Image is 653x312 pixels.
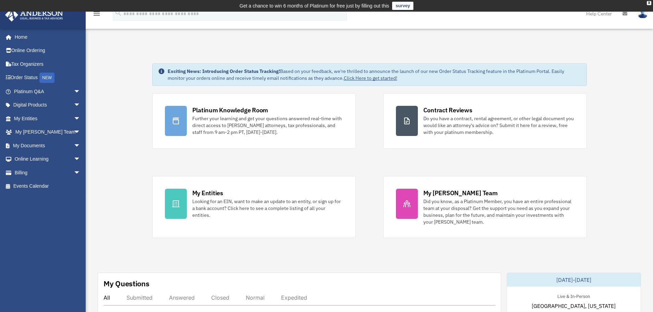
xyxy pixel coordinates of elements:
[168,68,581,82] div: Based on your feedback, we're thrilled to announce the launch of our new Order Status Tracking fe...
[3,8,65,22] img: Anderson Advisors Platinum Portal
[211,294,229,301] div: Closed
[93,10,101,18] i: menu
[423,189,498,197] div: My [PERSON_NAME] Team
[192,106,268,114] div: Platinum Knowledge Room
[383,93,587,149] a: Contract Reviews Do you have a contract, rental agreement, or other legal document you would like...
[74,152,87,166] span: arrow_drop_down
[423,115,574,136] div: Do you have a contract, rental agreement, or other legal document you would like an attorney's ad...
[39,73,55,83] div: NEW
[74,125,87,139] span: arrow_drop_down
[5,166,91,179] a: Billingarrow_drop_down
[152,176,356,238] a: My Entities Looking for an EIN, want to make an update to an entity, or sign up for a bank accoun...
[552,292,595,299] div: Live & In-Person
[344,75,397,81] a: Click Here to get started!
[5,179,91,193] a: Events Calendar
[638,9,648,18] img: User Pic
[104,294,110,301] div: All
[192,189,223,197] div: My Entities
[168,68,280,74] strong: Exciting News: Introducing Order Status Tracking!
[532,302,616,310] span: [GEOGRAPHIC_DATA], [US_STATE]
[507,273,641,287] div: [DATE]-[DATE]
[114,9,122,17] i: search
[192,115,343,136] div: Further your learning and get your questions answered real-time with direct access to [PERSON_NAM...
[152,93,356,149] a: Platinum Knowledge Room Further your learning and get your questions answered real-time with dire...
[5,57,91,71] a: Tax Organizers
[74,85,87,99] span: arrow_drop_down
[5,98,91,112] a: Digital Productsarrow_drop_down
[5,85,91,98] a: Platinum Q&Aarrow_drop_down
[74,139,87,153] span: arrow_drop_down
[5,71,91,85] a: Order StatusNEW
[5,125,91,139] a: My [PERSON_NAME] Teamarrow_drop_down
[5,112,91,125] a: My Entitiesarrow_drop_down
[423,198,574,225] div: Did you know, as a Platinum Member, you have an entire professional team at your disposal? Get th...
[169,294,195,301] div: Answered
[5,30,87,44] a: Home
[240,2,389,10] div: Get a chance to win 6 months of Platinum for free just by filling out this
[104,278,149,289] div: My Questions
[383,176,587,238] a: My [PERSON_NAME] Team Did you know, as a Platinum Member, you have an entire professional team at...
[192,198,343,219] div: Looking for an EIN, want to make an update to an entity, or sign up for a bank account? Click her...
[93,12,101,18] a: menu
[5,139,91,152] a: My Documentsarrow_drop_down
[5,152,91,166] a: Online Learningarrow_drop_down
[126,294,153,301] div: Submitted
[423,106,472,114] div: Contract Reviews
[246,294,265,301] div: Normal
[74,166,87,180] span: arrow_drop_down
[392,2,413,10] a: survey
[281,294,307,301] div: Expedited
[74,98,87,112] span: arrow_drop_down
[74,112,87,126] span: arrow_drop_down
[5,44,91,58] a: Online Ordering
[647,1,651,5] div: close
